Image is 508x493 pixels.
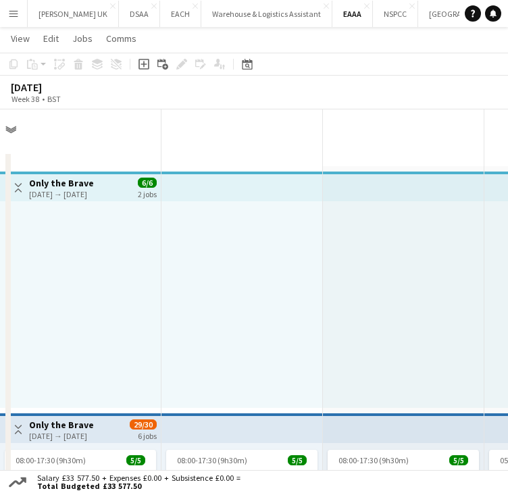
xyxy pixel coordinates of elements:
div: 2 jobs [138,188,157,199]
span: Total Budgeted £33 577.50 [37,482,240,490]
span: 1 Role [126,467,145,477]
span: Jobs [72,32,93,45]
div: [DATE] → [DATE] [29,431,94,441]
span: View [11,32,30,45]
div: BST [47,94,61,104]
button: EAAA [332,1,373,27]
a: View [5,30,35,47]
button: [PERSON_NAME] UK [28,1,119,27]
span: Week 38 [8,94,42,104]
button: DSAA [119,1,160,27]
button: Warehouse & Logistics Assistant [201,1,332,27]
h3: Only the Brave [29,177,94,189]
div: [DATE] [11,80,92,94]
div: 6 jobs [138,430,157,441]
a: Edit [38,30,64,47]
span: 1 Role [287,467,307,477]
a: Jobs [67,30,98,47]
span: 5/5 [126,455,145,465]
div: [DATE] → [DATE] [29,189,94,199]
span: 08:00-17:30 (9h30m) [16,455,86,465]
span: Edit [43,32,59,45]
h3: Only the Brave [29,419,94,431]
span: 1 Role [449,467,468,477]
span: Comms [106,32,136,45]
span: 08:00-17:30 (9h30m) [338,455,409,465]
span: 5/5 [449,455,468,465]
div: Salary £33 577.50 + Expenses £0.00 + Subsistence £0.00 = [29,474,243,490]
button: EACH [160,1,201,27]
span: 29/30 [130,419,157,430]
span: 6/6 [138,178,157,188]
span: 5/5 [288,455,307,465]
span: 08:00-17:30 (9h30m) [177,455,247,465]
button: NSPCC [373,1,418,27]
a: Comms [101,30,142,47]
